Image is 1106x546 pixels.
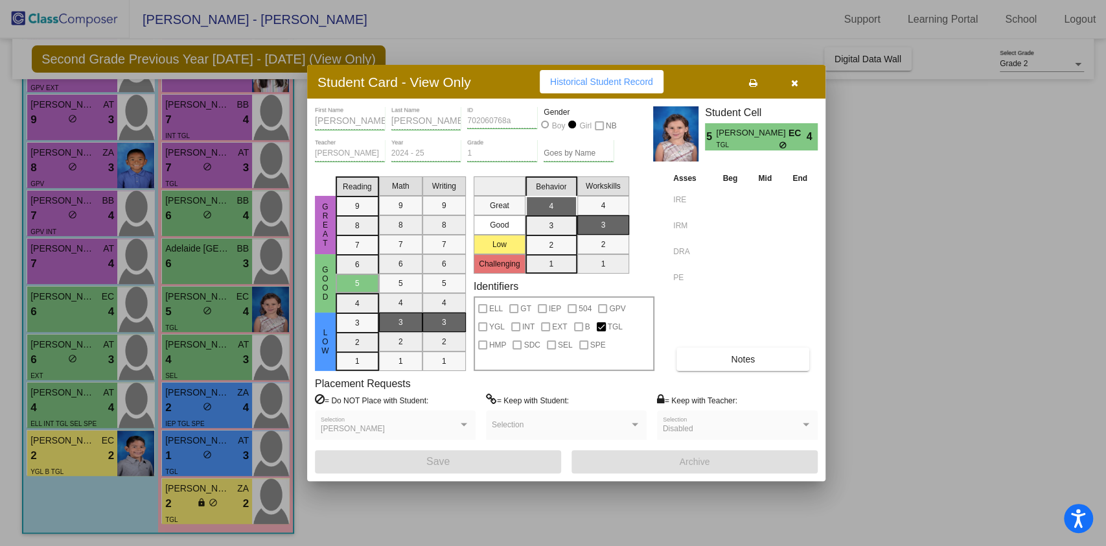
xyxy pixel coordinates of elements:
label: = Do NOT Place with Student: [315,394,428,407]
span: TGL [608,319,623,335]
span: YGL [489,319,505,335]
h3: Student Cell [705,106,818,119]
button: Save [315,450,561,473]
button: Historical Student Record [540,70,663,93]
span: GPV [609,301,625,316]
input: year [391,149,461,158]
span: TGL [716,140,779,150]
span: 504 [579,301,592,316]
th: Beg [712,171,748,185]
span: IEP [549,301,561,316]
th: End [782,171,818,185]
input: goes by name [544,149,614,158]
span: EC [789,126,807,140]
span: Great [319,202,331,248]
label: = Keep with Student: [486,394,569,407]
input: Enter ID [467,117,537,126]
mat-label: Gender [544,106,614,118]
span: GT [520,301,531,316]
span: Save [426,456,450,467]
span: Low [319,328,331,355]
input: assessment [673,242,709,261]
span: Archive [680,457,710,467]
input: assessment [673,190,709,209]
div: Girl [579,120,592,132]
span: SPE [590,337,606,353]
span: SDC [524,337,540,353]
span: INT [522,319,535,335]
span: HMP [489,337,507,353]
span: Notes [731,354,755,364]
input: teacher [315,149,385,158]
span: [PERSON_NAME] [321,424,385,433]
button: Notes [676,348,809,371]
th: Asses [670,171,712,185]
label: Placement Requests [315,377,411,390]
label: = Keep with Teacher: [657,394,737,407]
button: Archive [571,450,818,473]
th: Mid [748,171,782,185]
h3: Student Card - View Only [317,74,471,90]
span: B [585,319,590,335]
label: Identifiers [474,280,518,292]
span: Historical Student Record [550,77,653,87]
span: ELL [489,301,503,316]
span: 5 [705,129,716,145]
span: NB [606,118,617,134]
span: SEL [558,337,573,353]
input: grade [467,149,537,158]
span: [PERSON_NAME] [716,126,788,140]
span: EXT [552,319,567,335]
span: 4 [807,129,818,145]
div: Boy [551,120,566,132]
span: Good [319,265,331,302]
input: assessment [673,268,709,287]
span: Disabled [663,424,693,433]
input: assessment [673,216,709,235]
